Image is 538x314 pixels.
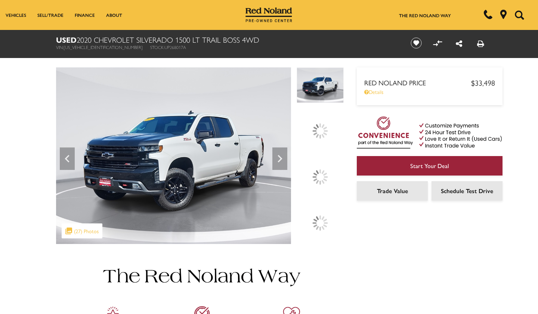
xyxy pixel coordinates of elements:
div: (27) Photos [62,223,102,238]
strong: Used [56,34,77,45]
span: Start Your Deal [410,161,449,170]
span: Schedule Test Drive [441,186,493,195]
button: Compare vehicle [432,37,443,49]
a: Schedule Test Drive [432,181,503,201]
img: Used 2020 Summit White Chevrolet LT Trail Boss image 1 [56,67,291,244]
a: Red Noland Pre-Owned [245,10,293,18]
h1: 2020 Chevrolet Silverado 1500 LT Trail Boss 4WD [56,36,398,44]
a: Share this Used 2020 Chevrolet Silverado 1500 LT Trail Boss 4WD [456,38,462,49]
button: Save vehicle [408,37,424,49]
span: [US_VEHICLE_IDENTIFICATION_NUMBER] [64,44,143,51]
a: Start Your Deal [357,156,503,176]
a: Print this Used 2020 Chevrolet Silverado 1500 LT Trail Boss 4WD [477,38,484,49]
a: Red Noland Price $33,498 [364,77,495,88]
span: $33,498 [471,77,495,88]
span: VIN: [56,44,64,51]
a: The Red Noland Way [399,12,451,19]
span: Stock: [150,44,164,51]
img: Used 2020 Summit White Chevrolet LT Trail Boss image 1 [297,67,344,103]
span: Trade Value [377,186,408,195]
a: Details [364,88,495,95]
span: Red Noland Price [364,78,471,87]
a: Trade Value [357,181,428,201]
button: Open the search field [512,0,527,30]
span: UP268017A [164,44,186,51]
img: Red Noland Pre-Owned [245,7,293,22]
